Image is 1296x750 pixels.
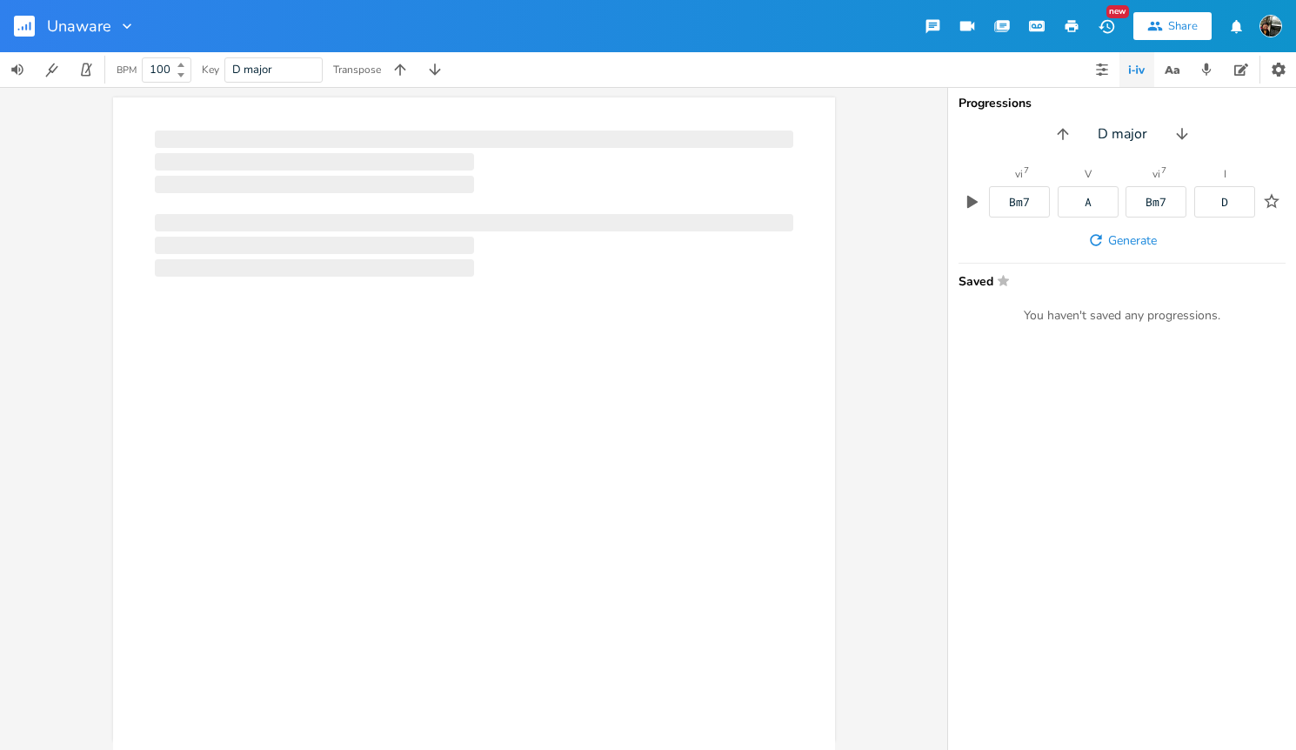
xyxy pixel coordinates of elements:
[1146,197,1166,208] div: Bm7
[959,308,1286,324] div: You haven't saved any progressions.
[232,62,272,77] span: D major
[1108,232,1157,249] span: Generate
[333,64,381,75] div: Transpose
[47,18,111,34] span: Unaware
[117,65,137,75] div: BPM
[1089,10,1124,42] button: New
[1085,197,1092,208] div: A
[1024,166,1029,175] sup: 7
[1168,18,1198,34] div: Share
[1152,169,1160,179] div: vi
[1161,166,1166,175] sup: 7
[202,64,219,75] div: Key
[1221,197,1228,208] div: D
[1080,224,1164,256] button: Generate
[1009,197,1030,208] div: Bm7
[959,274,1275,287] span: Saved
[1106,5,1129,18] div: New
[1098,124,1147,144] span: D major
[959,97,1286,110] div: Progressions
[1015,169,1023,179] div: vi
[1085,169,1092,179] div: V
[1133,12,1212,40] button: Share
[1259,15,1282,37] img: Michaell Bilon
[1224,169,1226,179] div: I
